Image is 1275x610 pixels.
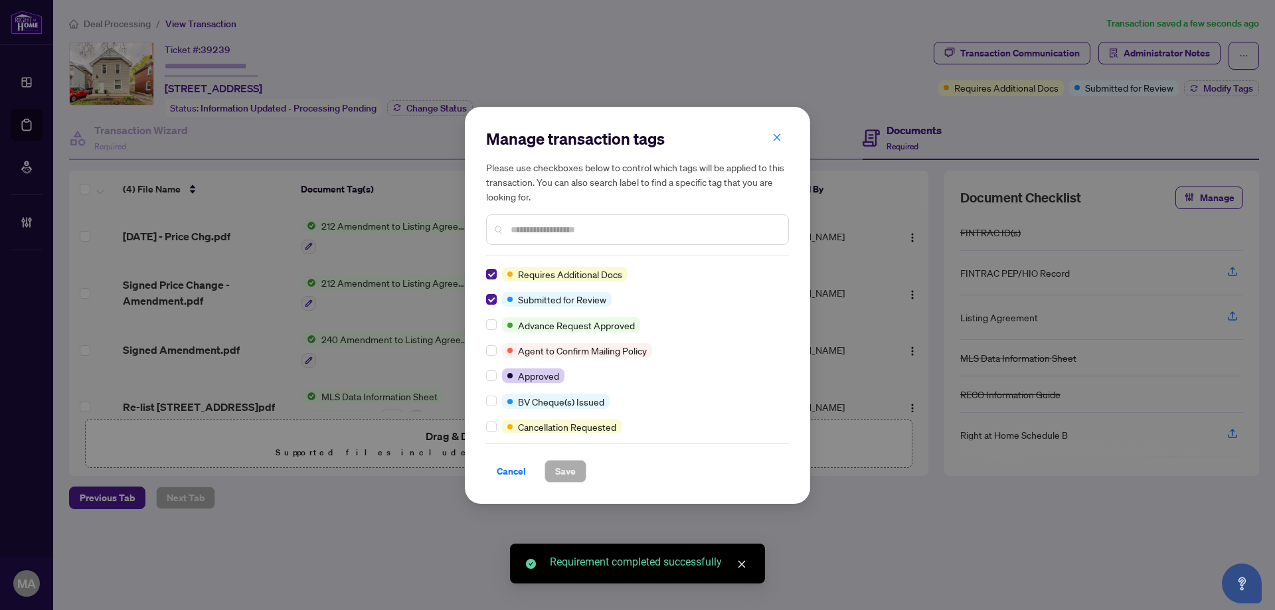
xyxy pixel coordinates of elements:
[518,292,606,307] span: Submitted for Review
[1222,564,1262,603] button: Open asap
[518,419,616,434] span: Cancellation Requested
[518,318,635,333] span: Advance Request Approved
[550,554,749,570] div: Requirement completed successfully
[486,128,789,149] h2: Manage transaction tags
[772,133,782,142] span: close
[486,460,537,483] button: Cancel
[545,460,586,483] button: Save
[518,343,647,358] span: Agent to Confirm Mailing Policy
[486,160,789,204] h5: Please use checkboxes below to control which tags will be applied to this transaction. You can al...
[734,557,749,572] a: Close
[497,461,526,482] span: Cancel
[518,368,559,383] span: Approved
[526,559,536,569] span: check-circle
[518,394,604,409] span: BV Cheque(s) Issued
[518,267,622,281] span: Requires Additional Docs
[737,560,746,569] span: close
